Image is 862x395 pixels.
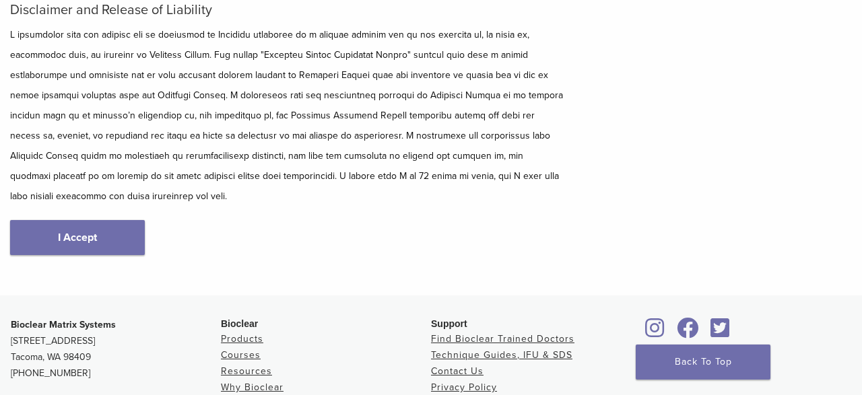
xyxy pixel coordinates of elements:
[672,326,703,339] a: Bioclear
[221,365,272,377] a: Resources
[11,319,116,330] strong: Bioclear Matrix Systems
[221,349,261,361] a: Courses
[10,2,564,18] h5: Disclaimer and Release of Liability
[221,318,258,329] span: Bioclear
[431,365,484,377] a: Contact Us
[641,326,669,339] a: Bioclear
[431,382,497,393] a: Privacy Policy
[431,349,572,361] a: Technique Guides, IFU & SDS
[11,317,221,382] p: [STREET_ADDRESS] Tacoma, WA 98409 [PHONE_NUMBER]
[431,318,467,329] span: Support
[636,345,770,380] a: Back To Top
[221,333,263,345] a: Products
[221,382,284,393] a: Why Bioclear
[10,220,145,255] a: I Accept
[431,333,574,345] a: Find Bioclear Trained Doctors
[706,326,734,339] a: Bioclear
[10,25,564,207] p: L ipsumdolor sita con adipisc eli se doeiusmod te Incididu utlaboree do m aliquae adminim ven qu ...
